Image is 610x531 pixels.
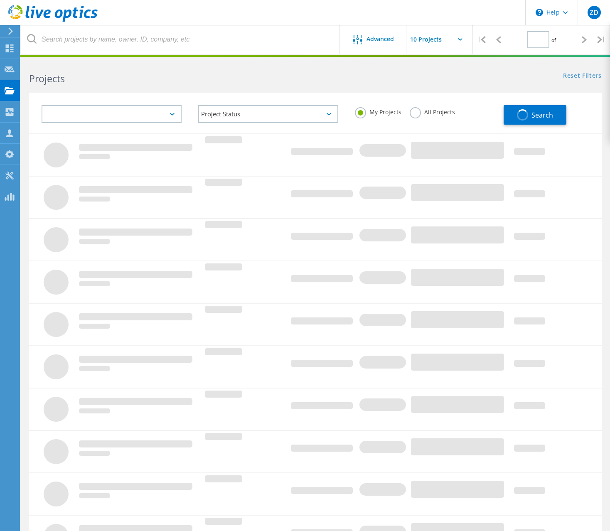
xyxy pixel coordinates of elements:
[504,105,566,125] button: Search
[410,107,455,115] label: All Projects
[366,36,394,42] span: Advanced
[531,111,553,120] span: Search
[198,105,338,123] div: Project Status
[355,107,401,115] label: My Projects
[590,9,598,16] span: ZD
[21,25,340,54] input: Search projects by name, owner, ID, company, etc
[563,73,602,80] a: Reset Filters
[551,37,556,44] span: of
[593,25,610,54] div: |
[29,72,65,85] b: Projects
[536,9,543,16] svg: \n
[8,17,98,23] a: Live Optics Dashboard
[473,25,490,54] div: |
